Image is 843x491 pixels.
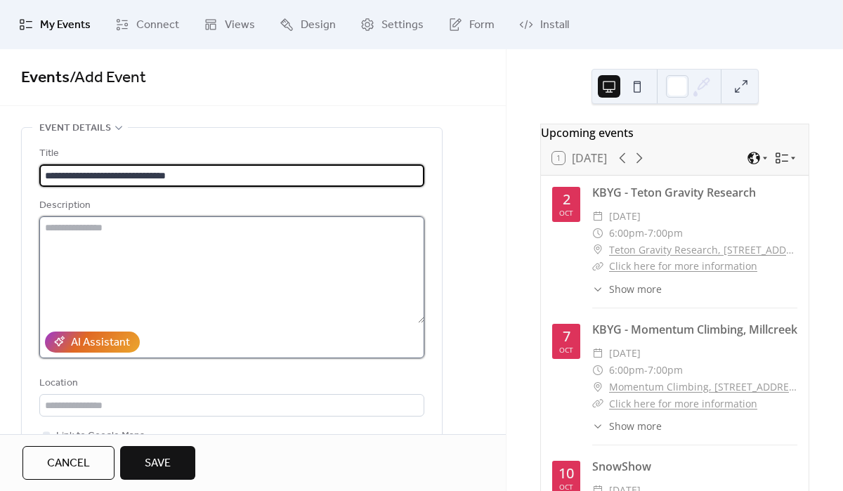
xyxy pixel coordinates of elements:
[558,466,574,480] div: 10
[592,185,756,200] a: KBYG - Teton Gravity Research
[609,242,797,258] a: Teton Gravity Research, [STREET_ADDRESS]
[592,345,603,362] div: ​
[592,362,603,379] div: ​
[644,362,648,379] span: -
[56,428,145,445] span: Link to Google Maps
[193,6,266,44] a: Views
[105,6,190,44] a: Connect
[438,6,505,44] a: Form
[540,17,569,34] span: Install
[609,362,644,379] span: 6:00pm
[39,197,421,214] div: Description
[70,63,146,93] span: / Add Event
[592,419,662,433] button: ​Show more
[350,6,434,44] a: Settings
[21,63,70,93] a: Events
[592,419,603,433] div: ​
[592,242,603,258] div: ​
[541,124,809,141] div: Upcoming events
[559,346,573,353] div: Oct
[39,120,111,137] span: Event details
[40,17,91,34] span: My Events
[136,17,179,34] span: Connect
[609,208,641,225] span: [DATE]
[120,446,195,480] button: Save
[301,17,336,34] span: Design
[609,379,797,395] a: Momentum Climbing, [STREET_ADDRESS]
[381,17,424,34] span: Settings
[71,334,130,351] div: AI Assistant
[469,17,495,34] span: Form
[559,209,573,216] div: Oct
[592,208,603,225] div: ​
[609,225,644,242] span: 6:00pm
[609,419,662,433] span: Show more
[145,455,171,472] span: Save
[563,329,570,343] div: 7
[609,259,757,273] a: Click here for more information
[269,6,346,44] a: Design
[644,225,648,242] span: -
[592,258,603,275] div: ​
[592,395,603,412] div: ​
[22,446,115,480] button: Cancel
[8,6,101,44] a: My Events
[47,455,90,472] span: Cancel
[509,6,580,44] a: Install
[225,17,255,34] span: Views
[592,225,603,242] div: ​
[39,375,421,392] div: Location
[563,192,570,207] div: 2
[39,145,421,162] div: Title
[559,483,573,490] div: Oct
[609,282,662,296] span: Show more
[592,379,603,395] div: ​
[648,225,683,242] span: 7:00pm
[609,345,641,362] span: [DATE]
[592,282,603,296] div: ​
[592,459,651,474] a: SnowShow
[592,322,797,337] a: KBYG - Momentum Climbing, Millcreek
[45,332,140,353] button: AI Assistant
[592,282,662,296] button: ​Show more
[609,397,757,410] a: Click here for more information
[648,362,683,379] span: 7:00pm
